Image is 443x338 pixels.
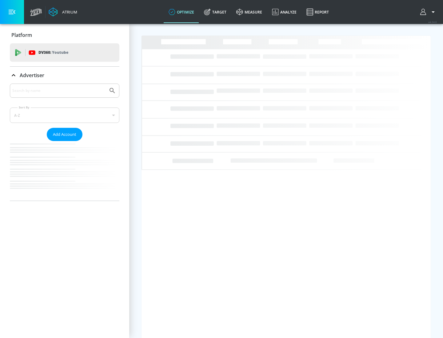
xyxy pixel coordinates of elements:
a: measure [231,1,267,23]
a: Report [301,1,334,23]
div: Advertiser [10,84,119,201]
a: optimize [164,1,199,23]
a: Atrium [49,7,77,17]
button: Add Account [47,128,82,141]
p: Advertiser [20,72,44,79]
label: Sort By [18,105,31,109]
div: Atrium [60,9,77,15]
a: Analyze [267,1,301,23]
div: DV360: Youtube [10,43,119,62]
div: A-Z [10,108,119,123]
p: Youtube [52,49,68,56]
span: Add Account [53,131,76,138]
p: DV360: [38,49,68,56]
div: Advertiser [10,67,119,84]
nav: list of Advertiser [10,141,119,201]
div: Platform [10,26,119,44]
a: Target [199,1,231,23]
input: Search by name [12,87,106,95]
span: v 4.24.0 [428,20,437,24]
p: Platform [11,32,32,38]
